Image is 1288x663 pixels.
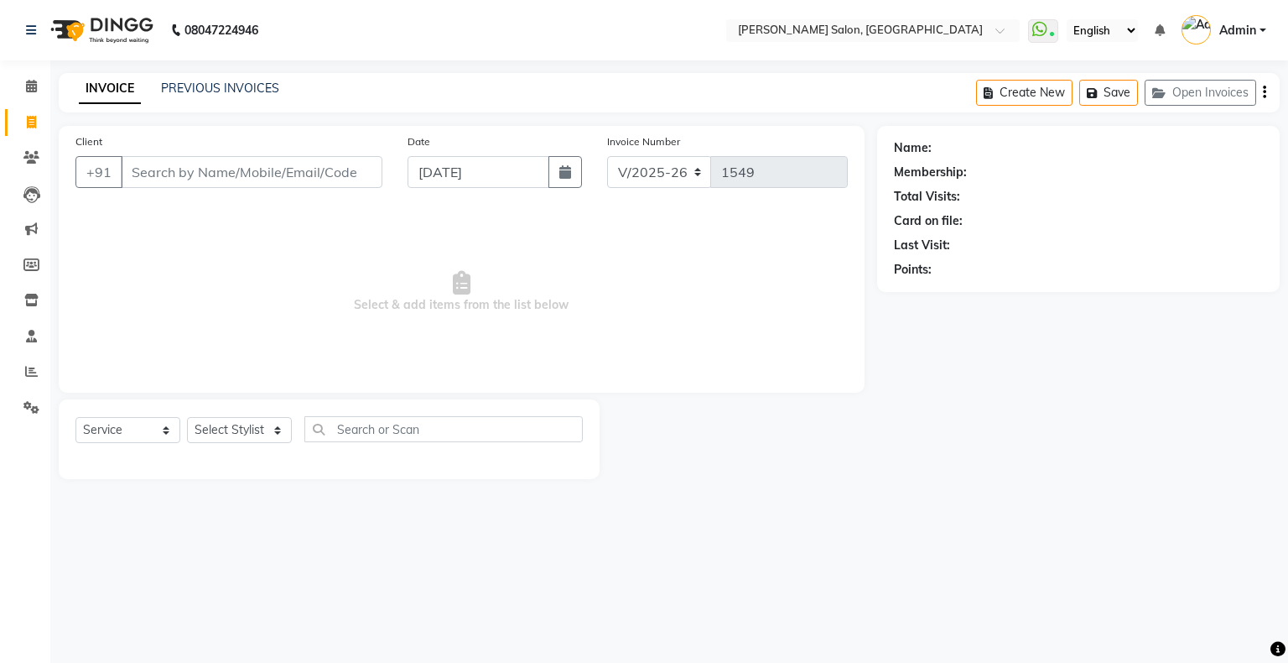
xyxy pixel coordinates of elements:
label: Invoice Number [607,134,680,149]
button: Open Invoices [1145,80,1256,106]
a: INVOICE [79,74,141,104]
div: Total Visits: [894,188,960,206]
div: Points: [894,261,932,279]
div: Card on file: [894,212,963,230]
label: Date [408,134,430,149]
div: Membership: [894,164,967,181]
button: Create New [976,80,1072,106]
img: Admin [1182,15,1211,44]
span: Admin [1219,22,1256,39]
div: Name: [894,139,932,157]
input: Search or Scan [304,416,583,442]
img: logo [43,7,158,54]
button: +91 [75,156,122,188]
button: Save [1079,80,1138,106]
label: Client [75,134,102,149]
input: Search by Name/Mobile/Email/Code [121,156,382,188]
span: Select & add items from the list below [75,208,848,376]
div: Last Visit: [894,237,950,254]
b: 08047224946 [184,7,258,54]
a: PREVIOUS INVOICES [161,81,279,96]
